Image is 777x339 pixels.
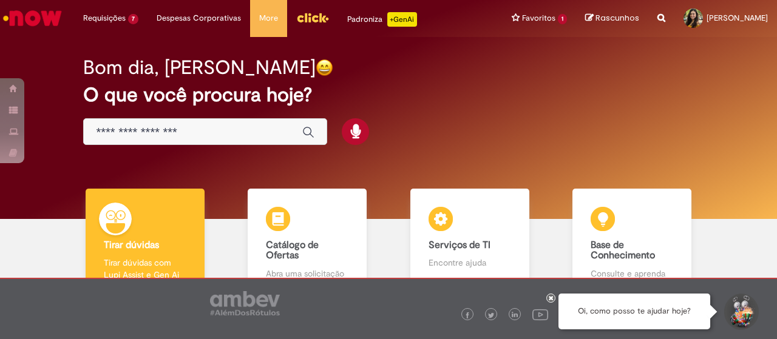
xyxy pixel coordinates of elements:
[266,267,348,280] p: Abra uma solicitação
[429,239,490,251] b: Serviços de TI
[558,14,567,24] span: 1
[210,291,280,315] img: logo_footer_ambev_rotulo_gray.png
[707,13,768,23] span: [PERSON_NAME]
[296,8,329,27] img: click_logo_yellow_360x200.png
[585,13,639,24] a: Rascunhos
[464,312,470,318] img: logo_footer_facebook.png
[83,84,693,106] h2: O que você procura hoje?
[388,189,551,294] a: Serviços de TI Encontre ajuda
[157,12,241,24] span: Despesas Corporativas
[488,312,494,318] img: logo_footer_twitter.png
[387,12,417,27] p: +GenAi
[1,6,64,30] img: ServiceNow
[522,12,555,24] span: Favoritos
[722,294,759,330] button: Iniciar Conversa de Suporte
[83,57,316,78] h2: Bom dia, [PERSON_NAME]
[558,294,710,329] div: Oi, como posso te ajudar hoje?
[266,239,319,262] b: Catálogo de Ofertas
[104,257,186,281] p: Tirar dúvidas com Lupi Assist e Gen Ai
[591,267,673,280] p: Consulte e aprenda
[429,257,511,269] p: Encontre ajuda
[259,12,278,24] span: More
[512,312,518,319] img: logo_footer_linkedin.png
[551,189,714,294] a: Base de Conhecimento Consulte e aprenda
[64,189,226,294] a: Tirar dúvidas Tirar dúvidas com Lupi Assist e Gen Ai
[316,59,333,76] img: happy-face.png
[104,239,159,251] b: Tirar dúvidas
[128,14,138,24] span: 7
[347,12,417,27] div: Padroniza
[595,12,639,24] span: Rascunhos
[226,189,389,294] a: Catálogo de Ofertas Abra uma solicitação
[83,12,126,24] span: Requisições
[532,306,548,322] img: logo_footer_youtube.png
[591,239,655,262] b: Base de Conhecimento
